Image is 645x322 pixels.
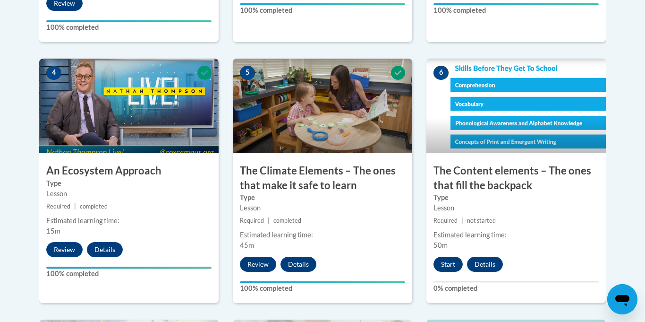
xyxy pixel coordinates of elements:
button: Start [433,257,463,272]
div: Your progress [46,267,212,269]
label: 100% completed [46,22,212,33]
label: 100% completed [46,269,212,279]
label: Type [46,178,212,189]
label: 100% completed [433,5,599,16]
button: Details [87,242,123,257]
span: | [74,203,76,210]
span: 50m [433,241,448,249]
label: 100% completed [240,5,405,16]
span: 5 [240,66,255,80]
img: Course Image [39,59,219,153]
iframe: Button to launch messaging window [607,284,637,314]
label: Type [433,192,599,203]
span: | [461,217,463,224]
span: completed [80,203,108,210]
h3: An Ecosystem Approach [39,164,219,178]
span: completed [273,217,301,224]
button: Details [280,257,316,272]
span: not started [467,217,496,224]
img: Course Image [233,59,412,153]
div: Your progress [46,20,212,22]
button: Details [467,257,503,272]
label: 0% completed [433,283,599,294]
div: Your progress [433,3,599,5]
div: Your progress [240,3,405,5]
button: Review [240,257,276,272]
div: Estimated learning time: [433,230,599,240]
span: Required [433,217,458,224]
button: Review [46,242,83,257]
div: Lesson [433,203,599,213]
span: 6 [433,66,449,80]
img: Course Image [426,59,606,153]
div: Estimated learning time: [240,230,405,240]
div: Estimated learning time: [46,216,212,226]
span: 4 [46,66,61,80]
div: Your progress [240,281,405,283]
span: 15m [46,227,60,235]
div: Lesson [240,203,405,213]
label: 100% completed [240,283,405,294]
span: 45m [240,241,254,249]
span: Required [240,217,264,224]
div: Lesson [46,189,212,199]
label: Type [240,192,405,203]
h3: The Climate Elements – The ones that make it safe to learn [233,164,412,193]
h3: The Content elements – The ones that fill the backpack [426,164,606,193]
span: Required [46,203,70,210]
span: | [268,217,270,224]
